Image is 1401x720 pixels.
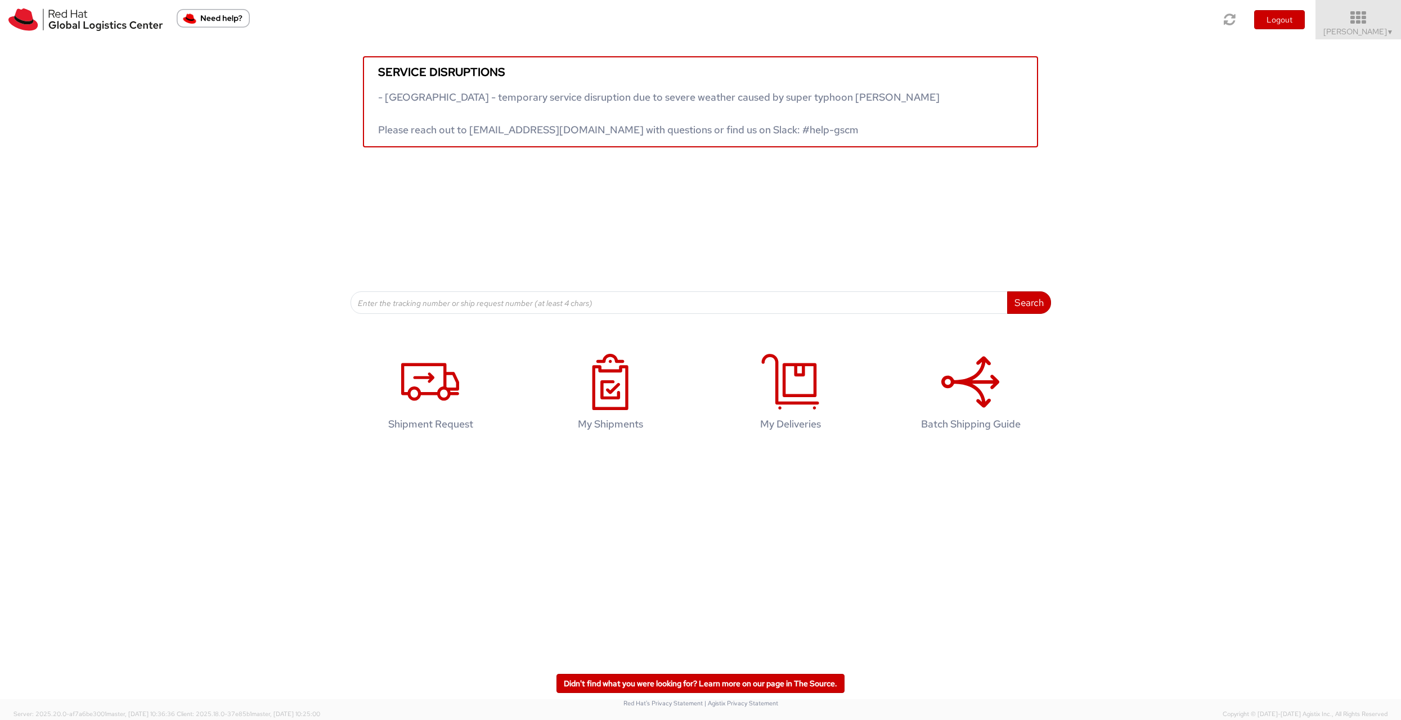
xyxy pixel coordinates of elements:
span: - [GEOGRAPHIC_DATA] - temporary service disruption due to severe weather caused by super typhoon ... [378,91,940,136]
span: Client: 2025.18.0-37e85b1 [177,710,320,718]
a: My Shipments [526,342,695,447]
h4: Batch Shipping Guide [898,418,1043,430]
span: Server: 2025.20.0-af7a6be3001 [14,710,175,718]
a: Batch Shipping Guide [886,342,1055,447]
span: master, [DATE] 10:36:36 [106,710,175,718]
button: Search [1007,291,1051,314]
span: master, [DATE] 10:25:00 [252,710,320,718]
input: Enter the tracking number or ship request number (at least 4 chars) [351,291,1008,314]
a: Service disruptions - [GEOGRAPHIC_DATA] - temporary service disruption due to severe weather caus... [363,56,1038,147]
span: [PERSON_NAME] [1323,26,1394,37]
a: | Agistix Privacy Statement [704,699,778,707]
h4: My Shipments [538,418,683,430]
h4: My Deliveries [718,418,863,430]
button: Logout [1254,10,1305,29]
h5: Service disruptions [378,66,1023,78]
a: Shipment Request [346,342,515,447]
a: Red Hat's Privacy Statement [623,699,703,707]
h4: Shipment Request [358,418,503,430]
button: Need help? [177,9,250,28]
span: ▼ [1387,28,1394,37]
a: Didn't find what you were looking for? Learn more on our page in The Source. [556,674,845,693]
img: rh-logistics-00dfa346123c4ec078e1.svg [8,8,163,31]
span: Copyright © [DATE]-[DATE] Agistix Inc., All Rights Reserved [1223,710,1387,719]
a: My Deliveries [706,342,875,447]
